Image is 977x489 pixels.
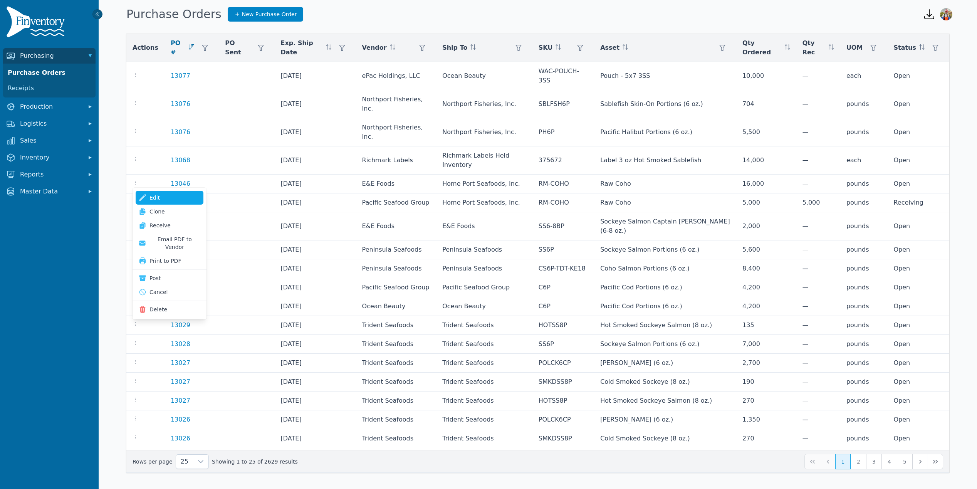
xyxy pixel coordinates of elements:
[436,175,532,193] td: Home Port Seafoods, Inc.
[840,373,888,392] td: pounds
[796,316,840,335] td: —
[3,116,96,131] button: Logistics
[242,10,297,18] span: New Purchase Order
[796,429,840,448] td: —
[796,448,840,467] td: —
[594,240,736,259] td: Sockeye Salmon Portions (6 oz.)
[887,118,949,146] td: Open
[275,259,356,278] td: [DATE]
[442,43,467,52] span: Ship To
[436,429,532,448] td: Trident Seafoods
[594,193,736,212] td: Raw Coho
[20,51,82,60] span: Purchasing
[594,354,736,373] td: [PERSON_NAME] (6 oz.)
[136,218,203,232] a: Receive
[275,62,356,90] td: [DATE]
[356,429,436,448] td: Trident Seafoods
[133,43,158,52] span: Actions
[840,448,888,467] td: pounds
[796,410,840,429] td: —
[532,146,594,175] td: 375672
[887,90,949,118] td: Open
[356,373,436,392] td: Trident Seafoods
[532,448,594,467] td: HOTSS8P
[3,167,96,182] button: Reports
[887,448,949,467] td: Open
[275,212,356,240] td: [DATE]
[6,6,68,40] img: Finventory
[887,354,949,373] td: Open
[912,454,928,469] button: Next Page
[736,240,796,259] td: 5,600
[436,240,532,259] td: Peninsula Seafoods
[594,278,736,297] td: Pacific Cod Portions (6 oz.)
[436,212,532,240] td: E&E Foods
[436,193,532,212] td: Home Port Seafoods, Inc.
[594,118,736,146] td: Pacific Halibut Portions (6 oz.)
[356,193,436,212] td: Pacific Seafood Group
[532,212,594,240] td: SS6-8BP
[840,316,888,335] td: pounds
[362,43,387,52] span: Vendor
[275,335,356,354] td: [DATE]
[594,373,736,392] td: Cold Smoked Sockeye (8 oz.)
[5,81,94,96] a: Receipts
[225,39,250,57] span: PO Sent
[171,434,190,443] a: 13026
[436,448,532,467] td: Trident Seafoods
[840,62,888,90] td: each
[802,39,826,57] span: Qty Rec
[136,285,203,299] button: Cancel
[136,271,203,285] button: Post
[171,415,190,424] a: 13026
[840,429,888,448] td: pounds
[594,297,736,316] td: Pacific Cod Portions (6 oz.)
[275,278,356,297] td: [DATE]
[594,392,736,410] td: Hot Smoked Sockeye Salmon (8 oz.)
[594,175,736,193] td: Raw Coho
[20,119,82,128] span: Logistics
[887,410,949,429] td: Open
[887,278,949,297] td: Open
[887,392,949,410] td: Open
[176,455,193,469] span: Rows per page
[887,297,949,316] td: Open
[893,43,916,52] span: Status
[171,377,190,386] a: 13027
[171,71,190,81] a: 13077
[20,153,82,162] span: Inventory
[736,259,796,278] td: 8,400
[840,410,888,429] td: pounds
[136,232,203,254] button: Email PDF to Vendor
[736,297,796,316] td: 4,200
[594,448,736,467] td: Hot Smoked Sockeye Salmon (8 oz.)
[897,454,912,469] button: Page 5
[851,454,866,469] button: Page 2
[532,62,594,90] td: WAC-POUCH-3SS
[275,193,356,212] td: [DATE]
[796,240,840,259] td: —
[3,150,96,165] button: Inventory
[736,392,796,410] td: 270
[356,278,436,297] td: Pacific Seafood Group
[356,392,436,410] td: Trident Seafoods
[356,62,436,90] td: ePac Holdings, LLC
[532,259,594,278] td: CS6P-TDT-KE18
[171,99,190,109] a: 13076
[436,146,532,175] td: Richmark Labels Held Inventory
[436,316,532,335] td: Trident Seafoods
[594,410,736,429] td: [PERSON_NAME] (6 oz.)
[736,118,796,146] td: 5,500
[356,316,436,335] td: Trident Seafoods
[275,146,356,175] td: [DATE]
[436,259,532,278] td: Peninsula Seafoods
[940,8,952,20] img: Sera Wheeler
[275,240,356,259] td: [DATE]
[126,7,222,21] h1: Purchase Orders
[275,448,356,467] td: [DATE]
[840,297,888,316] td: pounds
[171,128,190,137] a: 13076
[275,118,356,146] td: [DATE]
[136,302,203,316] button: Delete
[275,429,356,448] td: [DATE]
